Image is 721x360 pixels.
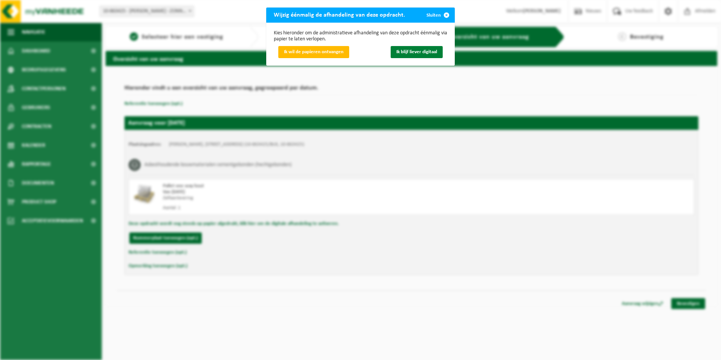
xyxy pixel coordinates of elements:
[284,49,344,54] span: Ik wil de papieren ontvangen
[274,30,447,42] p: Kies hieronder om de administratieve afhandeling van deze opdracht éénmalig via papier te laten v...
[391,46,443,58] button: Ik blijf liever digitaal
[420,8,454,23] button: Sluiten
[266,8,413,22] h2: Wijzig éénmalig de afhandeling van deze opdracht.
[396,49,437,54] span: Ik blijf liever digitaal
[278,46,349,58] button: Ik wil de papieren ontvangen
